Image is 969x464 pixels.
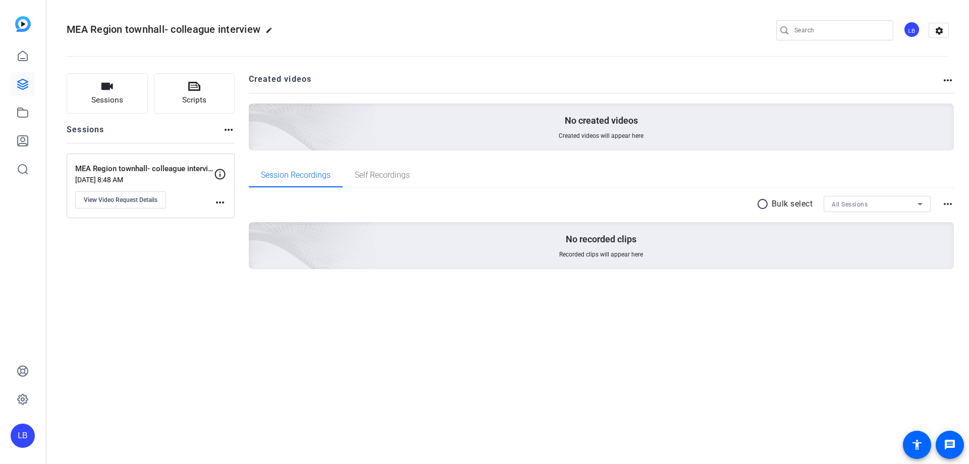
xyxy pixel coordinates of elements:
img: Creted videos background [136,4,376,223]
h2: Sessions [67,124,104,143]
span: Scripts [182,94,206,106]
mat-icon: settings [929,23,949,38]
mat-icon: more_horiz [942,198,954,210]
img: blue-gradient.svg [15,16,31,32]
h2: Created videos [249,73,942,93]
span: Created videos will appear here [559,132,643,140]
mat-icon: accessibility [911,439,923,451]
div: LB [903,21,920,38]
span: MEA Region townhall- colleague interview [67,23,260,35]
ngx-avatar: Lynn Bannatyne [903,21,921,39]
span: All Sessions [832,201,868,208]
span: Self Recordings [355,171,410,179]
p: No created videos [565,115,638,127]
span: Sessions [91,94,123,106]
button: Sessions [67,73,148,114]
p: [DATE] 8:48 AM [75,176,214,184]
span: Session Recordings [261,171,331,179]
p: No recorded clips [566,233,636,245]
mat-icon: radio_button_unchecked [757,198,772,210]
mat-icon: more_horiz [214,196,226,209]
button: View Video Request Details [75,191,166,209]
div: LB [11,424,35,448]
img: embarkstudio-empty-session.png [136,122,376,341]
input: Search [794,24,885,36]
mat-icon: edit [265,27,278,39]
mat-icon: more_horiz [942,74,954,86]
button: Scripts [154,73,235,114]
span: Recorded clips will appear here [559,250,643,259]
mat-icon: message [944,439,956,451]
span: View Video Request Details [84,196,157,204]
mat-icon: more_horiz [223,124,235,136]
p: Bulk select [772,198,813,210]
p: MEA Region townhall- colleague interviews [75,163,214,175]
